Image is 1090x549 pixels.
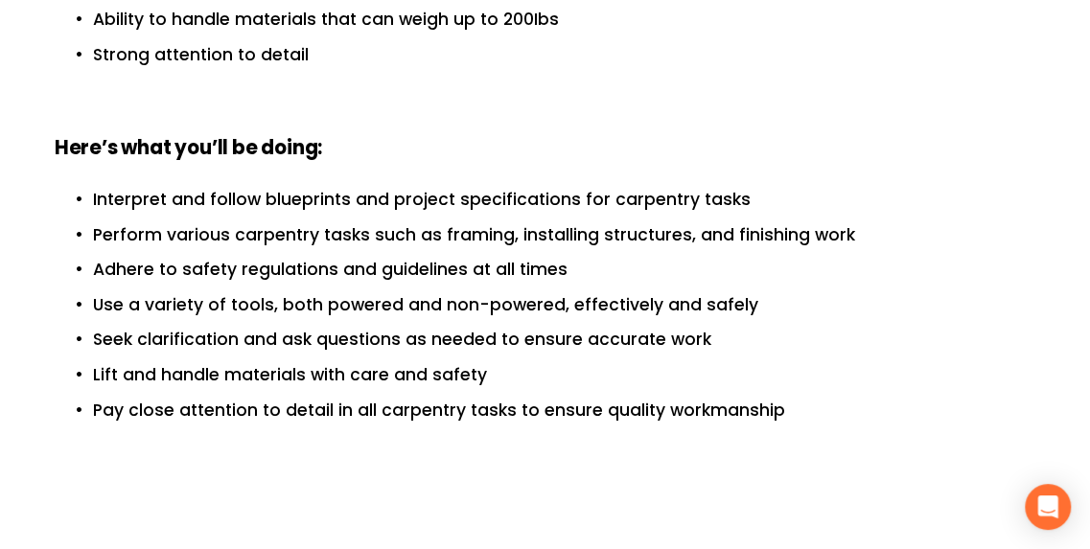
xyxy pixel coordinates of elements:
p: Pay close attention to detail in all carpentry tasks to ensure quality workmanship [93,398,1035,424]
p: Seek clarification and ask questions as needed to ensure accurate work [93,327,1035,354]
div: Open Intercom Messenger [1025,484,1071,530]
p: Perform various carpentry tasks such as framing, installing structures, and finishing work [93,222,1035,249]
p: Interpret and follow blueprints and project specifications for carpentry tasks [93,187,1035,214]
p: Ability to handle materials that can weigh up to 200Ibs [93,7,1035,34]
p: Strong attention to detail [93,42,1035,69]
strong: Here’s what you’ll be doing: [55,133,322,166]
p: Lift and handle materials with care and safety [93,362,1035,389]
p: Use a variety of tools, both powered and non-powered, effectively and safely [93,292,1035,319]
p: Adhere to safety regulations and guidelines at all times [93,257,1035,284]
